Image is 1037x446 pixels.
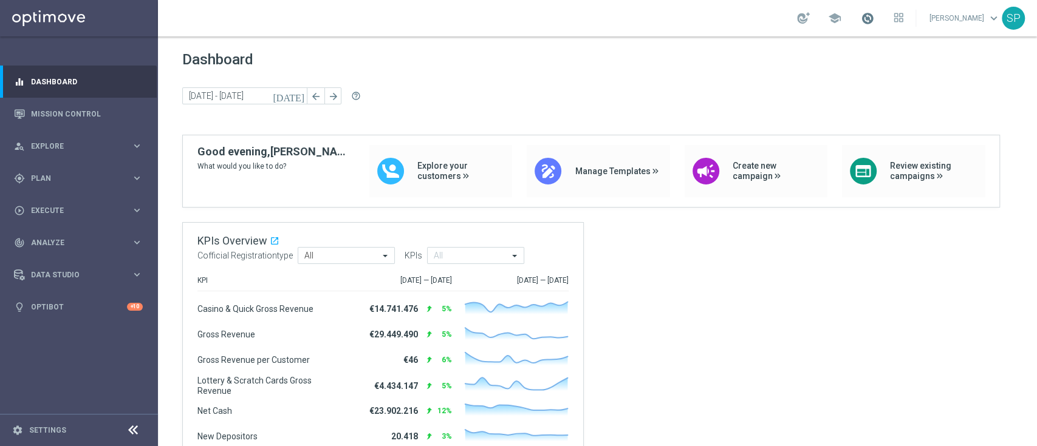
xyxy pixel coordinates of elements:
[12,425,23,436] i: settings
[131,269,143,280] i: keyboard_arrow_right
[31,98,143,130] a: Mission Control
[31,175,131,182] span: Plan
[14,66,143,98] div: Dashboard
[31,207,131,214] span: Execute
[13,302,143,312] button: lightbulb Optibot +10
[14,205,25,216] i: play_circle_outline
[131,237,143,248] i: keyboard_arrow_right
[31,66,143,98] a: Dashboard
[14,302,25,313] i: lightbulb
[14,269,131,280] div: Data Studio
[14,173,25,184] i: gps_fixed
[13,174,143,183] button: gps_fixed Plan keyboard_arrow_right
[13,238,143,248] button: track_changes Analyze keyboard_arrow_right
[131,140,143,152] i: keyboard_arrow_right
[13,141,143,151] button: person_search Explore keyboard_arrow_right
[14,141,131,152] div: Explore
[987,12,1001,25] span: keyboard_arrow_down
[31,239,131,246] span: Analyze
[14,237,25,248] i: track_changes
[13,109,143,119] button: Mission Control
[14,141,25,152] i: person_search
[131,172,143,184] i: keyboard_arrow_right
[1002,7,1025,30] div: SP
[14,98,143,130] div: Mission Control
[14,205,131,216] div: Execute
[131,204,143,216] i: keyboard_arrow_right
[13,270,143,280] button: Data Studio keyboard_arrow_right
[928,9,1002,27] a: [PERSON_NAME]keyboard_arrow_down
[31,143,131,150] span: Explore
[14,291,143,323] div: Optibot
[13,77,143,87] button: equalizer Dashboard
[13,206,143,215] button: play_circle_outline Execute keyboard_arrow_right
[14,237,131,248] div: Analyze
[29,427,66,434] a: Settings
[31,291,127,323] a: Optibot
[127,303,143,311] div: +10
[14,76,25,87] i: equalizer
[31,271,131,279] span: Data Studio
[14,173,131,184] div: Plan
[828,12,841,25] span: school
